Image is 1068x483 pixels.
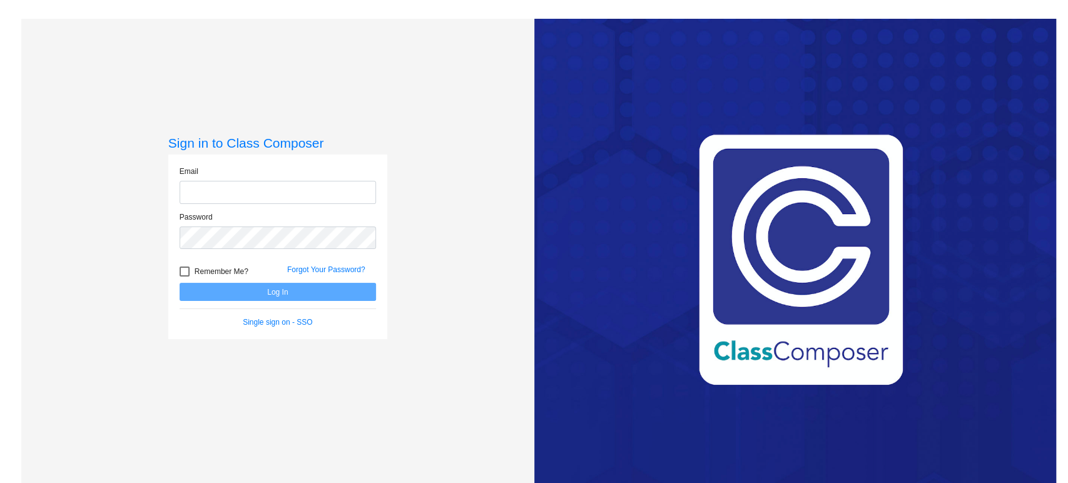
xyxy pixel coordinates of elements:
label: Password [180,211,213,223]
a: Forgot Your Password? [287,265,365,274]
button: Log In [180,283,376,301]
h3: Sign in to Class Composer [168,135,387,151]
a: Single sign on - SSO [243,318,312,327]
label: Email [180,166,198,177]
span: Remember Me? [195,264,248,279]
